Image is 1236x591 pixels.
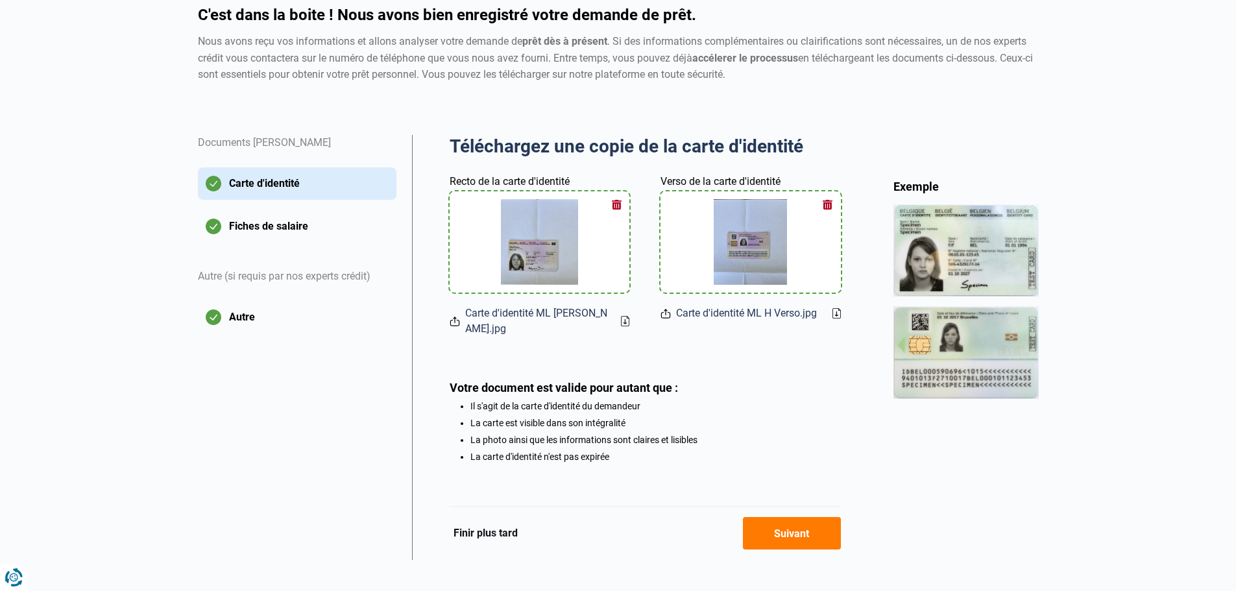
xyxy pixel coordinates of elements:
h1: C'est dans la boite ! Nous avons bien enregistré votre demande de prêt. [198,7,1039,23]
span: Carte d'identité ML H Verso.jpg [676,306,817,321]
li: La photo ainsi que les informations sont claires et lisibles [470,435,841,445]
button: Fiches de salaire [198,210,396,243]
span: Carte d'identité ML [PERSON_NAME].jpg [465,306,611,337]
img: idCard2File [714,199,787,285]
label: Verso de la carte d'identité [660,174,781,189]
div: Nous avons reçu vos informations et allons analyser votre demande de . Si des informations complé... [198,33,1039,83]
strong: accélerer le processus [692,52,798,64]
button: Finir plus tard [450,525,522,542]
button: Suivant [743,517,841,549]
div: Exemple [893,179,1039,194]
button: Autre [198,301,396,333]
strong: prêt dès à présent [522,35,607,47]
div: Votre document est valide pour autant que : [450,381,841,394]
h2: Téléchargez une copie de la carte d'identité [450,135,841,158]
li: La carte d'identité n'est pas expirée [470,452,841,462]
li: La carte est visible dans son intégralité [470,418,841,428]
img: idCard1File [501,199,578,285]
div: Autre (si requis par nos experts crédit) [198,253,396,301]
a: Download [832,308,841,319]
button: Carte d'identité [198,167,396,200]
label: Recto de la carte d'identité [450,174,570,189]
li: Il s'agit de la carte d'identité du demandeur [470,401,841,411]
a: Download [621,316,629,326]
div: Documents [PERSON_NAME] [198,135,396,167]
img: idCard [893,204,1039,398]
